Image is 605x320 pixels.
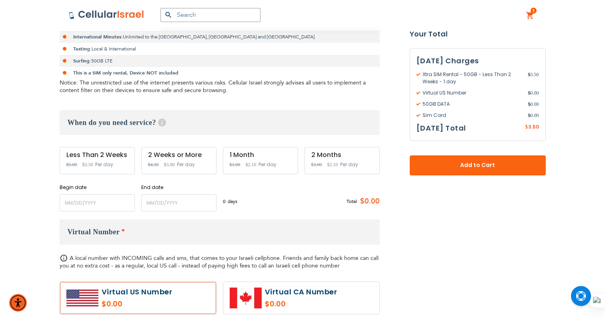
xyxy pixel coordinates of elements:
strong: Surfing: [73,58,91,64]
input: Search [160,8,260,22]
li: 50GB LTE [60,55,380,67]
span: Virtual Number [68,228,120,236]
span: $ [528,71,531,78]
strong: This is a SIM only rental, Device NOT included [73,70,178,76]
input: MM/DD/YYYY [60,194,135,211]
li: Local & International [60,43,380,55]
span: $2.10 [246,162,256,167]
span: 0.00 [528,101,539,108]
span: $0.00 [357,195,380,207]
span: Total [347,198,357,205]
div: 2 Months [311,151,373,159]
span: $ [528,89,531,97]
span: 3.50 [528,123,539,130]
div: 2 Weeks or More [148,151,210,159]
span: 0.00 [528,112,539,119]
span: 3.50 [528,71,539,85]
span: $3.00 [311,162,322,167]
h3: When do you need service? [60,110,380,135]
a: 1 [526,11,535,20]
span: $5.00 [66,162,77,167]
strong: Texting: [73,46,92,52]
button: Add to Cart [410,155,546,175]
span: Add to Cart [436,161,519,170]
strong: Your Total [410,28,546,40]
span: Help [158,119,166,127]
div: 1 Month [230,151,291,159]
span: 1 [532,8,535,14]
strong: International Minutes: [73,34,123,40]
span: Per day [340,161,358,168]
span: A local number with INCOMING calls and sms, that comes to your Israeli cellphone. Friends and fam... [60,254,379,270]
input: MM/DD/YYYY [141,194,216,211]
li: Unlimited to the [GEOGRAPHIC_DATA], [GEOGRAPHIC_DATA] and [GEOGRAPHIC_DATA] [60,31,380,43]
span: $3.50 [82,162,93,167]
span: 0.00 [528,89,539,97]
span: 50GB DATA [417,101,528,108]
span: Per day [177,161,195,168]
span: Xtra SIM Rental - 50GB - Less Than 2 Weeks - 1 day [417,71,528,85]
span: 0 [223,198,228,205]
span: Per day [258,161,276,168]
span: Per day [95,161,113,168]
div: Notice: The unrestricted use of the internet presents various risks. Cellular Israel strongly adv... [60,79,380,94]
label: End date [141,184,216,191]
span: $3.00 [164,162,175,167]
span: Sim Card [417,112,528,119]
img: Cellular Israel Logo [68,10,144,20]
span: days [228,198,237,205]
div: Accessibility Menu [9,294,27,312]
span: $2.10 [327,162,338,167]
h3: [DATE] Charges [417,55,539,67]
span: $3.00 [230,162,240,167]
span: $ [525,124,528,131]
span: $4.30 [148,162,159,167]
h3: [DATE] Total [417,122,466,134]
span: $ [528,101,531,108]
span: $ [528,112,531,119]
label: Begin date [60,184,135,191]
span: Virtual US Number [417,89,528,97]
div: Less Than 2 Weeks [66,151,128,159]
